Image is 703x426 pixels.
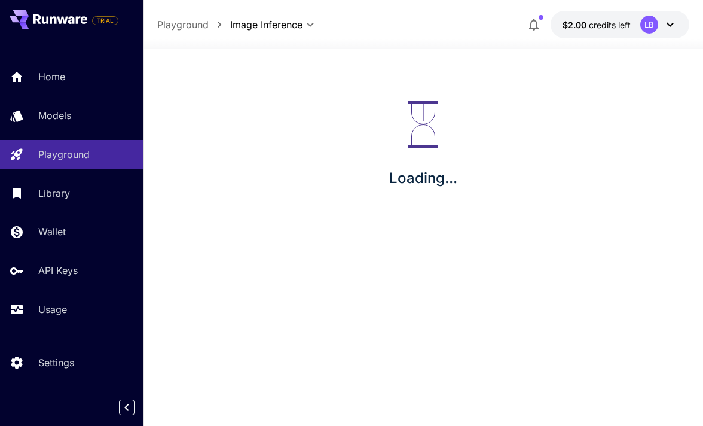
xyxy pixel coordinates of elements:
a: Playground [157,17,209,32]
p: Library [38,186,70,200]
div: LB [640,16,658,34]
span: credits left [589,20,631,30]
div: Collapse sidebar [128,397,143,418]
span: Image Inference [230,17,302,32]
span: TRIAL [93,16,118,25]
p: Usage [38,302,67,317]
span: Add your payment card to enable full platform functionality. [92,13,118,28]
p: Playground [38,147,90,162]
p: Loading... [389,168,457,189]
div: $2.00 [563,19,631,31]
p: Settings [38,355,74,370]
p: API Keys [38,263,78,278]
button: Collapse sidebar [119,400,135,415]
span: $2.00 [563,20,589,30]
nav: breadcrumb [157,17,230,32]
button: $2.00LB [551,11,689,38]
p: Wallet [38,224,66,239]
p: Models [38,108,71,123]
p: Home [38,69,65,84]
